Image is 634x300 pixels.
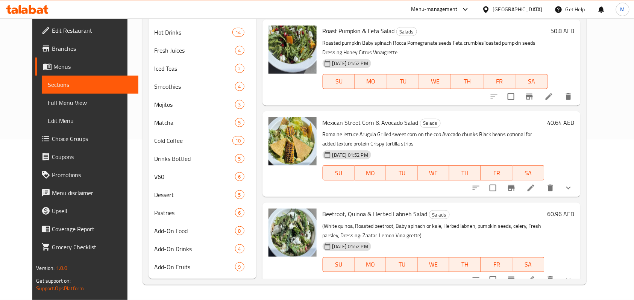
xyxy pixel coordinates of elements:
[235,264,244,271] span: 9
[429,211,449,219] span: Salads
[235,173,244,180] span: 6
[35,184,138,202] a: Menu disclaimer
[502,271,520,289] button: Branch-specific-item
[355,165,386,180] button: MO
[386,257,418,272] button: TU
[36,283,84,293] a: Support.OpsPlatform
[323,221,545,240] p: (White quinoa, Roasted beetroot, Baby spinach or kale, Herbed labneh, pumpkin seeds, celery, Fres...
[418,165,449,180] button: WE
[329,243,371,250] span: [DATE] 01:52 PM
[48,80,132,89] span: Sections
[516,259,541,270] span: SA
[452,259,478,270] span: TH
[355,74,387,89] button: MO
[35,58,138,76] a: Menus
[541,271,560,289] button: delete
[235,46,244,55] div: items
[235,155,244,162] span: 5
[155,118,235,127] div: Matcha
[390,76,416,87] span: TU
[235,172,244,181] div: items
[155,244,235,253] span: Add-On Drinks
[42,76,138,94] a: Sections
[355,257,386,272] button: MO
[35,148,138,166] a: Coupons
[52,152,132,161] span: Coupons
[52,26,132,35] span: Edit Restaurant
[326,76,352,87] span: SU
[36,276,71,286] span: Get support on:
[235,245,244,253] span: 4
[149,114,256,132] div: Matcha5
[548,117,575,128] h6: 40.64 AED
[268,117,317,165] img: Mexican Street Corn & Avocado Salad
[386,165,418,180] button: TU
[42,94,138,112] a: Full Menu View
[467,179,485,197] button: sort-choices
[358,168,383,179] span: MO
[502,179,520,197] button: Branch-specific-item
[233,137,244,144] span: 10
[35,21,138,39] a: Edit Restaurant
[149,41,256,59] div: Fresh Juices4
[235,244,244,253] div: items
[155,172,235,181] span: V60
[155,154,235,163] span: Drinks Bottled
[503,89,519,105] span: Select to update
[35,39,138,58] a: Branches
[526,183,535,192] a: Edit menu item
[155,46,235,55] span: Fresh Juices
[149,77,256,95] div: Smoothies4
[235,227,244,235] span: 8
[493,5,543,14] div: [GEOGRAPHIC_DATA]
[235,191,244,198] span: 5
[452,168,478,179] span: TH
[481,257,513,272] button: FR
[389,259,415,270] span: TU
[149,204,256,222] div: Pastries6
[323,25,395,36] span: Roast Pumpkin & Feta Salad
[516,74,548,89] button: SA
[560,88,578,106] button: delete
[149,132,256,150] div: Cold Coffee10
[411,5,458,14] div: Menu-management
[235,262,244,271] div: items
[235,154,244,163] div: items
[155,208,235,217] span: Pastries
[620,5,625,14] span: M
[235,118,244,127] div: items
[52,242,132,252] span: Grocery Checklist
[420,119,441,128] div: Salads
[419,74,451,89] button: WE
[149,240,256,258] div: Add-On Drinks4
[451,74,483,89] button: TH
[449,165,481,180] button: TH
[35,202,138,220] a: Upsell
[149,186,256,204] div: Dessert5
[484,168,510,179] span: FR
[326,168,352,179] span: SU
[53,62,132,71] span: Menus
[155,190,235,199] div: Dessert
[233,29,244,36] span: 14
[235,119,244,126] span: 5
[485,272,501,288] span: Select to update
[397,27,417,36] span: Salads
[326,259,352,270] span: SU
[155,136,232,145] span: Cold Coffee
[36,263,55,273] span: Version:
[548,209,575,219] h6: 60.96 AED
[449,257,481,272] button: TH
[155,82,235,91] span: Smoothies
[235,64,244,73] div: items
[541,179,560,197] button: delete
[35,166,138,184] a: Promotions
[149,150,256,168] div: Drinks Bottled5
[155,64,235,73] span: Iced Teas
[235,65,244,72] span: 2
